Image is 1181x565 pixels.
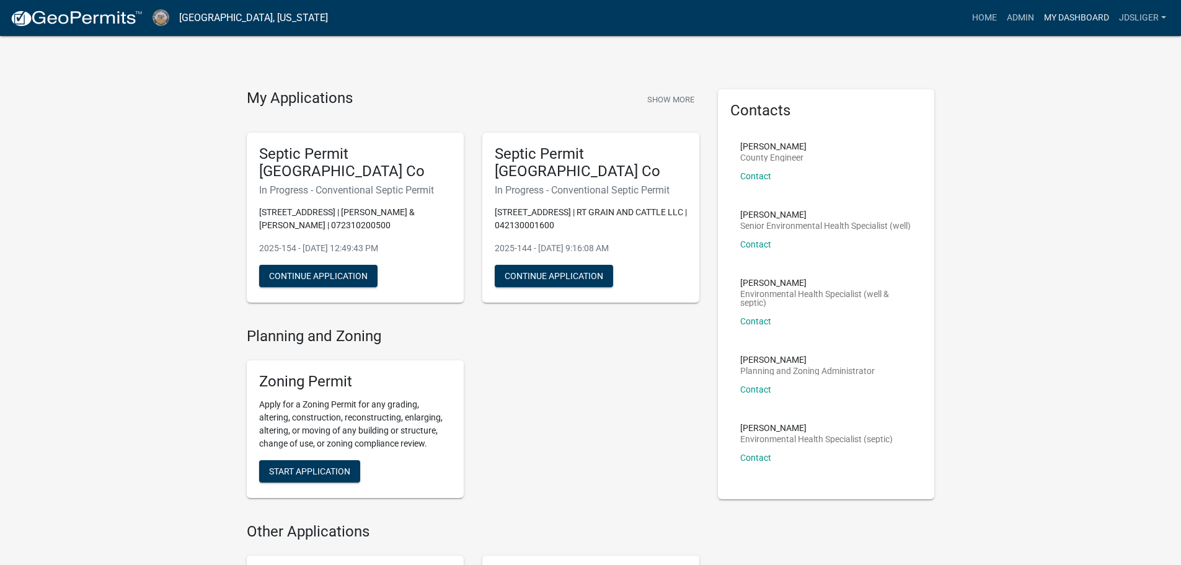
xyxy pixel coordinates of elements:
button: Show More [642,89,699,110]
h6: In Progress - Conventional Septic Permit [495,184,687,196]
p: [STREET_ADDRESS] | [PERSON_NAME] & [PERSON_NAME] | 072310200500 [259,206,451,232]
img: Cerro Gordo County, Iowa [153,9,169,26]
h4: My Applications [247,89,353,108]
p: Senior Environmental Health Specialist (well) [740,221,911,230]
p: Apply for a Zoning Permit for any grading, altering, construction, reconstructing, enlarging, alt... [259,398,451,450]
h5: Contacts [730,102,922,120]
p: Environmental Health Specialist (septic) [740,435,893,443]
span: Start Application [269,466,350,476]
a: Contact [740,316,771,326]
a: Contact [740,171,771,181]
p: Planning and Zoning Administrator [740,367,875,375]
p: 2025-144 - [DATE] 9:16:08 AM [495,242,687,255]
h5: Zoning Permit [259,373,451,391]
p: [PERSON_NAME] [740,278,913,287]
p: [PERSON_NAME] [740,210,911,219]
a: Home [967,6,1002,30]
h4: Other Applications [247,523,699,541]
p: Environmental Health Specialist (well & septic) [740,290,913,307]
a: Contact [740,453,771,463]
a: Admin [1002,6,1039,30]
p: [PERSON_NAME] [740,142,807,151]
p: 2025-154 - [DATE] 12:49:43 PM [259,242,451,255]
h4: Planning and Zoning [247,327,699,345]
a: JDSliger [1114,6,1171,30]
button: Continue Application [495,265,613,287]
p: [PERSON_NAME] [740,355,875,364]
h5: Septic Permit [GEOGRAPHIC_DATA] Co [495,145,687,181]
p: [STREET_ADDRESS] | RT GRAIN AND CATTLE LLC | 042130001600 [495,206,687,232]
a: My Dashboard [1039,6,1114,30]
button: Start Application [259,460,360,483]
h6: In Progress - Conventional Septic Permit [259,184,451,196]
a: [GEOGRAPHIC_DATA], [US_STATE] [179,7,328,29]
a: Contact [740,239,771,249]
h5: Septic Permit [GEOGRAPHIC_DATA] Co [259,145,451,181]
p: [PERSON_NAME] [740,424,893,432]
a: Contact [740,385,771,394]
button: Continue Application [259,265,378,287]
p: County Engineer [740,153,807,162]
